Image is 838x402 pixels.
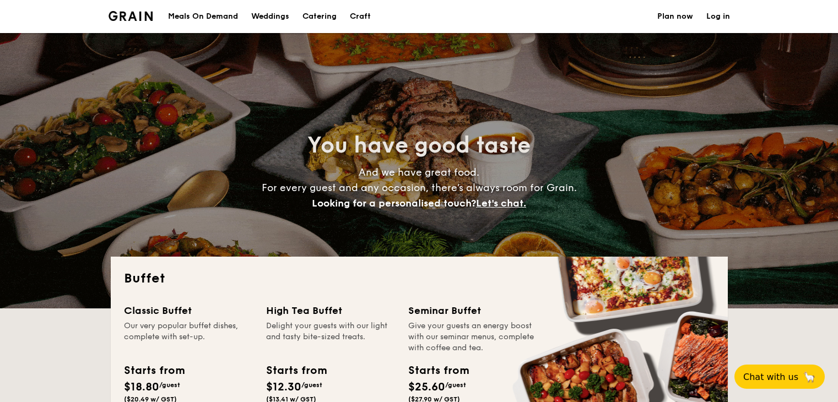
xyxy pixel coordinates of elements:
div: Our very popular buffet dishes, complete with set-up. [124,320,253,354]
span: $18.80 [124,381,159,394]
span: /guest [445,381,466,389]
button: Chat with us🦙 [734,365,825,389]
img: Grain [109,11,153,21]
span: $25.60 [408,381,445,394]
span: $12.30 [266,381,301,394]
span: You have good taste [307,132,531,159]
span: /guest [301,381,322,389]
span: And we have great food. For every guest and any occasion, there’s always room for Grain. [262,166,577,209]
div: Starts from [266,362,326,379]
div: Classic Buffet [124,303,253,318]
span: Chat with us [743,372,798,382]
div: Starts from [124,362,184,379]
a: Logotype [109,11,153,21]
span: Let's chat. [476,197,526,209]
div: Seminar Buffet [408,303,537,318]
div: Give your guests an energy boost with our seminar menus, complete with coffee and tea. [408,320,537,354]
span: /guest [159,381,180,389]
div: High Tea Buffet [266,303,395,318]
div: Delight your guests with our light and tasty bite-sized treats. [266,320,395,354]
div: Starts from [408,362,468,379]
span: Looking for a personalised touch? [312,197,476,209]
span: 🦙 [803,371,816,383]
h2: Buffet [124,270,715,287]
